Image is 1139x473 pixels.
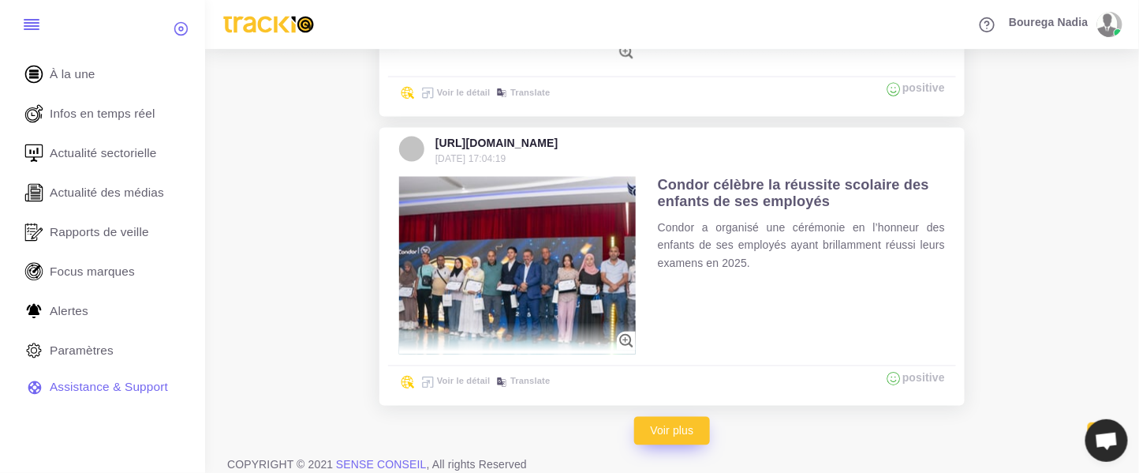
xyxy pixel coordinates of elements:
a: Voir le détail [419,377,490,386]
span: Bourega Nadia [1009,17,1089,28]
span: Paramètres [50,342,114,359]
span: Rapports de veille [50,223,149,241]
img: zoom [617,43,636,62]
a: Paramètres [12,331,193,370]
img: avatar [1097,12,1118,37]
img: Alerte.svg [22,299,46,323]
a: Voir le détail [419,88,490,97]
img: rapport_1.svg [22,220,46,244]
a: Focus marques [12,252,193,291]
div: Ouvrir le chat [1085,419,1128,462]
img: expand.svg [419,374,436,391]
img: trackio.svg [216,9,321,40]
h6: positive [885,81,945,98]
a: Translate [493,88,551,97]
img: revue-editorielle.svg [22,181,46,205]
img: siteweb-icon.svg [399,84,416,102]
span: Assistance & Support [50,378,168,396]
span: À la une [50,66,95,83]
h5: [URL][DOMAIN_NAME] [435,137,558,150]
img: translate.svg [493,84,510,102]
p: Condor a organisé une cérémonie en l’honneur des enfants de ses employés ayant brillamment réussi... [658,220,945,272]
span: Actualité des médias [50,184,164,201]
small: [DATE] 17:04:19 [435,153,506,164]
img: translate.svg [493,374,510,391]
img: parametre.svg [22,339,46,362]
a: Actualité des médias [12,173,193,212]
span: Condor célèbre la réussite scolaire des enfants de ses employés [658,177,929,210]
img: revue-live.svg [22,102,46,126]
a: Actualité sectorielle [12,133,193,173]
img: siteweb-icon.svg [399,374,416,391]
a: SENSE CONSEIL [336,459,427,471]
img: home.svg [22,62,46,86]
img: positive.svg [885,370,902,388]
img: focus-marques.svg [22,260,46,283]
h6: positive [885,370,945,388]
a: À la une [12,54,193,94]
span: Alertes [50,302,88,320]
span: Actualité sectorielle [50,145,157,162]
img: positive.svg [885,81,902,98]
a: Alertes [12,291,193,331]
a: Voir plus [634,417,711,445]
img: revue-sectorielle.svg [22,141,46,165]
span: Focus marques [50,263,135,280]
img: expand.svg [419,84,436,102]
img: news_d0d017ff2c609afc0730f0b68d413341.jpg [399,177,636,355]
a: Translate [493,377,551,386]
img: zoom [617,332,636,351]
a: Rapports de veille [12,212,193,252]
a: Infos en temps réel [12,94,193,133]
a: Bourega Nadia avatar [1001,12,1128,37]
span: Infos en temps réel [50,105,155,122]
